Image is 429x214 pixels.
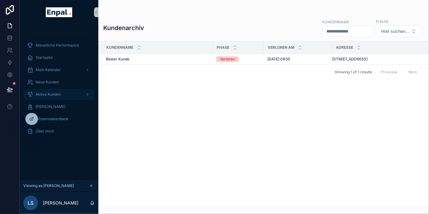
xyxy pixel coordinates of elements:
[106,57,129,62] span: Bester Kunde
[20,25,98,145] div: scrollable content
[46,7,72,17] img: App logo
[36,92,61,97] span: Aktive Kunden
[23,40,95,51] a: Monatliche Performance
[376,19,388,24] label: Phase
[220,56,235,62] div: Verloren
[36,104,65,109] span: [PERSON_NAME]
[23,126,95,137] a: Über mich
[23,64,95,75] a: Mein Kalender
[23,101,95,112] a: [PERSON_NAME]
[28,199,34,207] span: LS
[23,52,95,63] a: Startseite
[332,57,421,62] a: [STREET_ADDRESS]
[43,200,78,206] p: [PERSON_NAME]
[36,55,53,60] span: Startseite
[216,56,260,62] a: Verloren
[106,45,133,50] span: Kundenname
[36,43,79,48] span: Monatliche Performance
[268,45,294,50] span: Verloren Am
[267,57,290,62] span: [DATE] 09:55
[267,57,328,62] a: [DATE] 09:55
[36,67,61,72] span: Mein Kalender
[336,45,353,50] span: Adresse
[322,19,349,25] label: Kundenname
[217,45,229,50] span: Phase
[23,183,74,188] span: Viewing as [PERSON_NAME]
[381,28,409,34] span: Hier suchen...
[23,77,95,88] a: Neue Kunden
[103,24,144,32] h1: Kundenarchiv
[106,57,209,62] a: Bester Kunde
[23,89,95,100] a: Aktive Kunden
[23,113,95,124] a: Wissensdatenbank
[335,70,372,75] span: Showing 1 of 1 results
[36,117,69,121] span: Wissensdatenbank
[36,80,59,85] span: Neue Kunden
[36,129,54,134] span: Über mich
[376,25,422,37] button: Select Button
[332,57,368,62] span: [STREET_ADDRESS]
